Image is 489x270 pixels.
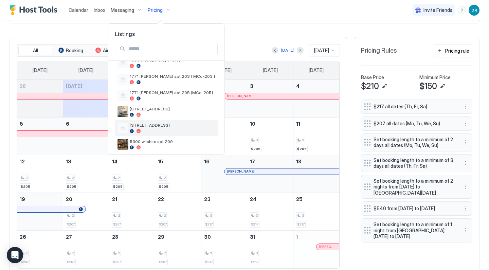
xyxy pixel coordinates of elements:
[126,43,217,55] input: Input Field
[130,123,215,128] span: [STREET_ADDRESS]
[130,74,215,79] span: 1771 [PERSON_NAME] apt 203 [ MCc-203 ]
[130,139,215,144] span: 5600 wilshire apt 209
[117,139,128,150] div: listing image
[108,31,224,37] span: Listings
[130,90,215,95] span: 1771 [PERSON_NAME] apt 205 [MCc-205]
[130,106,215,111] span: [STREET_ADDRESS]
[7,247,23,263] div: Open Intercom Messenger
[117,106,128,117] div: listing image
